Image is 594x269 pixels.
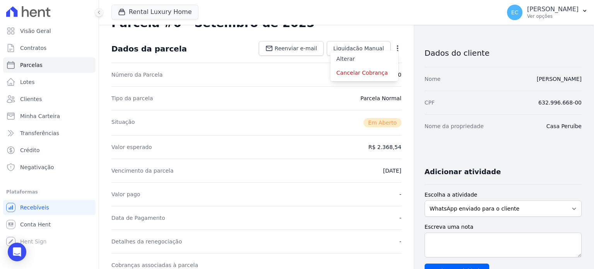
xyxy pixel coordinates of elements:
h3: Dados do cliente [425,48,582,58]
dt: Cobranças associadas à parcela [111,261,198,269]
label: Escreva uma nota [425,223,582,231]
button: Rental Luxury Home [111,5,198,19]
span: Clientes [20,95,42,103]
dt: Data de Pagamento [111,214,165,222]
dd: R$ 2.368,54 [368,143,401,151]
span: Conta Hent [20,221,51,228]
dt: Situação [111,118,135,127]
span: EC [511,10,519,15]
dt: CPF [425,99,435,106]
span: Reenviar e-mail [275,45,317,52]
dd: 632.996.668-00 [538,99,582,106]
dd: - [399,238,401,245]
span: Recebíveis [20,204,49,211]
span: Crédito [20,146,40,154]
a: Reenviar e-mail [259,41,324,56]
dt: Detalhes da renegociação [111,238,182,245]
button: EC [PERSON_NAME] Ver opções [501,2,594,23]
dt: Tipo da parcela [111,94,153,102]
div: Dados da parcela [111,44,187,53]
h3: Adicionar atividade [425,167,501,176]
span: Visão Geral [20,27,51,35]
span: Parcelas [20,61,43,69]
span: Lotes [20,78,35,86]
span: Transferências [20,129,59,137]
dt: Vencimento da parcela [111,167,174,175]
span: Negativação [20,163,54,171]
a: Alterar [330,52,398,66]
a: Minha Carteira [3,108,96,124]
span: Contratos [20,44,46,52]
p: Ver opções [527,13,579,19]
a: Contratos [3,40,96,56]
a: Conta Hent [3,217,96,232]
dd: - [399,214,401,222]
dt: Número da Parcela [111,71,163,79]
a: Liquidação Manual [327,41,391,56]
a: Negativação [3,159,96,175]
a: Recebíveis [3,200,96,215]
a: Transferências [3,125,96,141]
dt: Nome [425,75,440,83]
a: Clientes [3,91,96,107]
span: Liquidação Manual [333,45,384,52]
dd: Casa Peruíbe [546,122,582,130]
span: Minha Carteira [20,112,60,120]
a: [PERSON_NAME] [537,76,582,82]
a: Parcelas [3,57,96,73]
dd: Parcela Normal [360,94,401,102]
dt: Valor esperado [111,143,152,151]
a: Crédito [3,142,96,158]
label: Escolha a atividade [425,191,582,199]
dt: Nome da propriedade [425,122,484,130]
a: Cancelar Cobrança [330,66,398,80]
dt: Valor pago [111,190,140,198]
a: Lotes [3,74,96,90]
p: [PERSON_NAME] [527,5,579,13]
span: Em Aberto [364,118,401,127]
a: Visão Geral [3,23,96,39]
dd: 0 [398,71,401,79]
div: Open Intercom Messenger [8,243,26,261]
dd: - [399,190,401,198]
div: Plataformas [6,187,92,197]
dd: [DATE] [383,167,401,175]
